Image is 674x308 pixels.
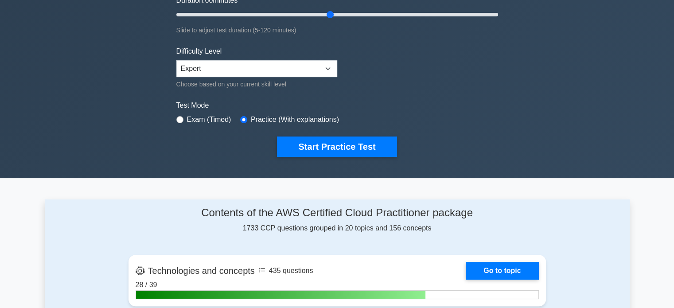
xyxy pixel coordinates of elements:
[176,100,498,111] label: Test Mode
[277,136,397,157] button: Start Practice Test
[176,46,222,57] label: Difficulty Level
[251,114,339,125] label: Practice (With explanations)
[176,25,498,35] div: Slide to adjust test duration (5-120 minutes)
[129,207,546,219] h4: Contents of the AWS Certified Cloud Practitioner package
[466,262,538,280] a: Go to topic
[129,207,546,234] div: 1733 CCP questions grouped in 20 topics and 156 concepts
[187,114,231,125] label: Exam (Timed)
[176,79,337,90] div: Choose based on your current skill level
